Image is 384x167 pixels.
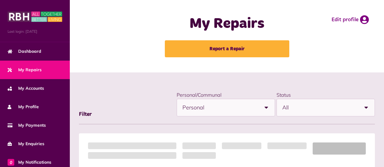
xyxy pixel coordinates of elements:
[8,67,42,73] span: My Repairs
[8,159,51,165] span: My Notifications
[8,11,62,23] img: MyRBH
[8,48,41,55] span: Dashboard
[155,15,300,33] h1: My Repairs
[8,104,39,110] span: My Profile
[8,122,46,129] span: My Payments
[331,15,369,24] a: Edit profile
[8,159,14,165] span: 0
[8,85,44,92] span: My Accounts
[8,29,62,34] span: Last login: [DATE]
[165,40,289,57] a: Report a Repair
[8,141,44,147] span: My Enquiries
